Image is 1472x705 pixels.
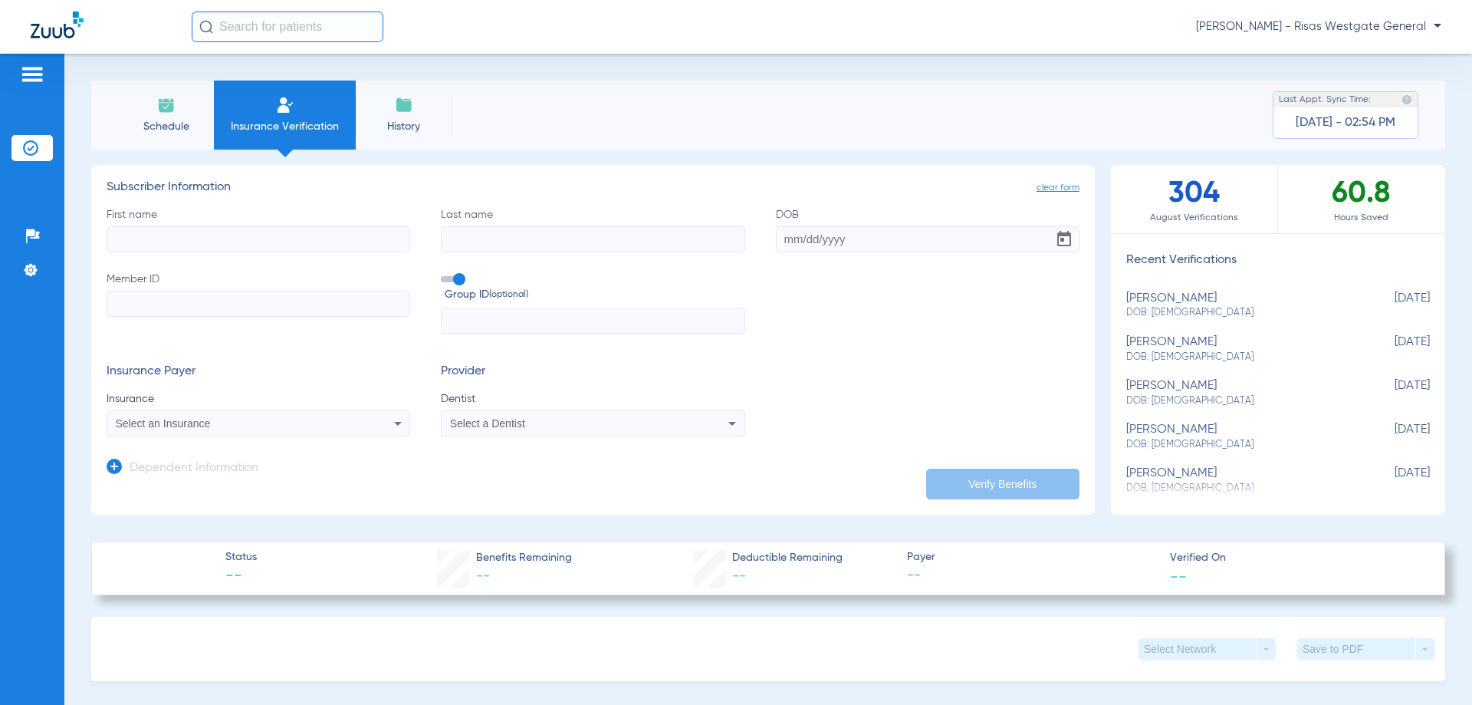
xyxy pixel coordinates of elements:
input: DOBOpen calendar [776,226,1079,252]
small: (optional) [489,287,528,303]
span: Verified On [1170,550,1420,566]
button: Verify Benefits [926,469,1079,499]
input: Search for patients [192,12,383,42]
label: Member ID [107,272,410,334]
img: last sync help info [1401,94,1412,105]
div: [PERSON_NAME] [1126,466,1353,495]
h3: Subscriber Information [107,180,1079,196]
span: Dentist [441,391,744,407]
span: clear form [1037,180,1079,196]
label: First name [107,207,410,252]
span: Deductible Remaining [732,550,843,566]
div: [PERSON_NAME] [1126,379,1353,407]
img: History [395,96,413,114]
button: Open calendar [1049,224,1079,255]
span: Select a Dentist [450,417,525,430]
img: Schedule [157,96,176,114]
span: [DATE] - 02:54 PM [1296,115,1395,130]
span: Select an Insurance [116,417,211,430]
span: DOB: [DEMOGRAPHIC_DATA] [1126,394,1353,408]
span: [DATE] [1353,335,1430,364]
label: Last name [441,207,744,252]
img: Manual Insurance Verification [276,96,294,114]
span: Benefits Remaining [476,550,572,566]
div: 304 [1111,165,1278,233]
span: DOB: [DEMOGRAPHIC_DATA] [1126,351,1353,364]
input: Member ID [107,291,410,317]
h3: Dependent Information [130,461,258,476]
div: [PERSON_NAME] [1126,292,1353,320]
span: [DATE] [1353,379,1430,407]
img: hamburger-icon [20,65,44,84]
span: Insurance [107,391,410,407]
div: 60.8 [1278,165,1445,233]
h3: Recent Verifications [1111,253,1445,268]
span: Insurance Verification [225,119,344,134]
div: [PERSON_NAME] [1126,423,1353,451]
span: Status [225,549,257,565]
span: -- [225,566,257,588]
span: Last Appt. Sync Time: [1279,92,1371,107]
img: Search Icon [199,20,213,34]
span: -- [907,566,1157,585]
span: History [367,119,440,134]
span: -- [732,569,746,583]
span: -- [1170,568,1187,584]
span: [PERSON_NAME] - Risas Westgate General [1196,19,1441,35]
span: Group ID [445,287,744,303]
span: Payer [907,549,1157,565]
span: [DATE] [1353,423,1430,451]
h3: Insurance Payer [107,364,410,380]
span: Hours Saved [1278,210,1445,226]
span: -- [476,569,490,583]
span: [DATE] [1353,466,1430,495]
span: August Verifications [1111,210,1277,226]
span: DOB: [DEMOGRAPHIC_DATA] [1126,306,1353,320]
input: First name [107,226,410,252]
img: Zuub Logo [31,12,84,38]
span: Schedule [130,119,202,134]
span: [DATE] [1353,292,1430,320]
span: DOB: [DEMOGRAPHIC_DATA] [1126,438,1353,452]
label: DOB [776,207,1079,252]
div: [PERSON_NAME] [1126,335,1353,364]
input: Last name [441,226,744,252]
h3: Provider [441,364,744,380]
